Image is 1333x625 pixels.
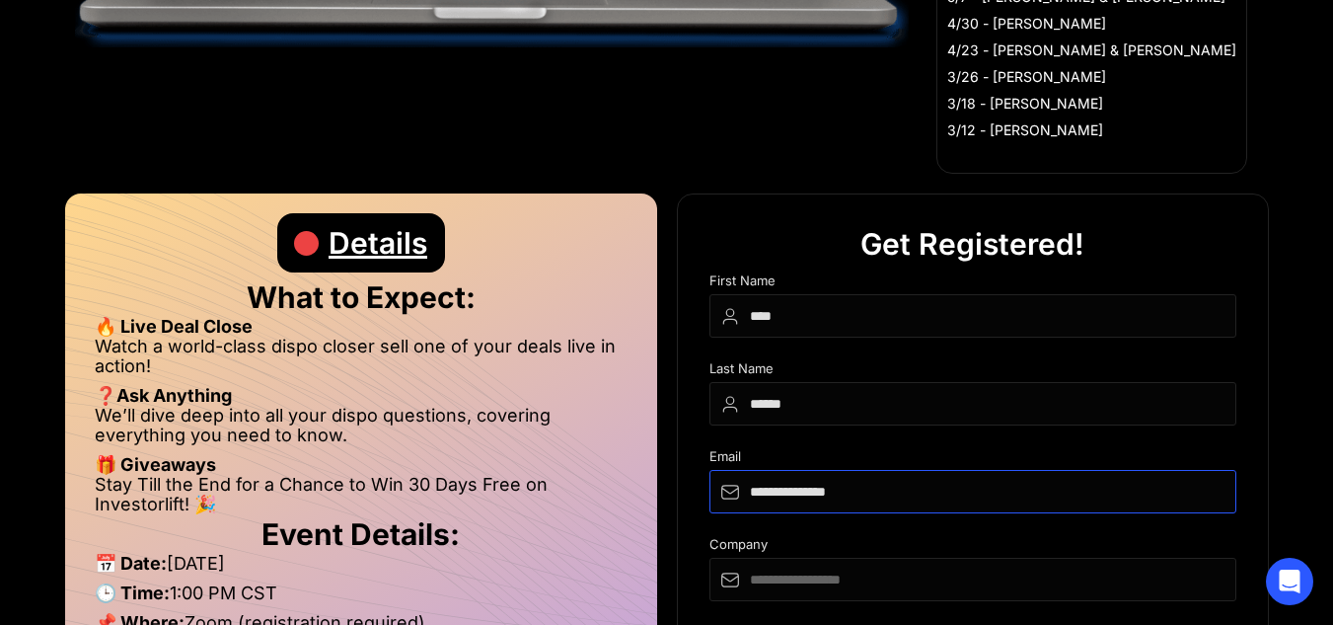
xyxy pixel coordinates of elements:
[329,213,427,273] div: Details
[95,584,628,613] li: 1:00 PM CST
[95,475,628,514] li: Stay Till the End for a Chance to Win 30 Days Free on Investorlift! 🎉
[95,337,628,386] li: Watch a world-class dispo closer sell one of your deals live in action!
[709,537,1236,558] div: Company
[95,316,253,337] strong: 🔥 Live Deal Close
[709,361,1236,382] div: Last Name
[1266,558,1313,605] div: Open Intercom Messenger
[95,554,628,584] li: [DATE]
[247,279,476,315] strong: What to Expect:
[95,406,628,455] li: We’ll dive deep into all your dispo questions, covering everything you need to know.
[261,516,460,552] strong: Event Details:
[95,385,232,406] strong: ❓Ask Anything
[95,553,167,574] strong: 📅 Date:
[860,214,1084,273] div: Get Registered!
[95,454,216,475] strong: 🎁 Giveaways
[709,449,1236,470] div: Email
[709,273,1236,294] div: First Name
[95,583,170,603] strong: 🕒 Time:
